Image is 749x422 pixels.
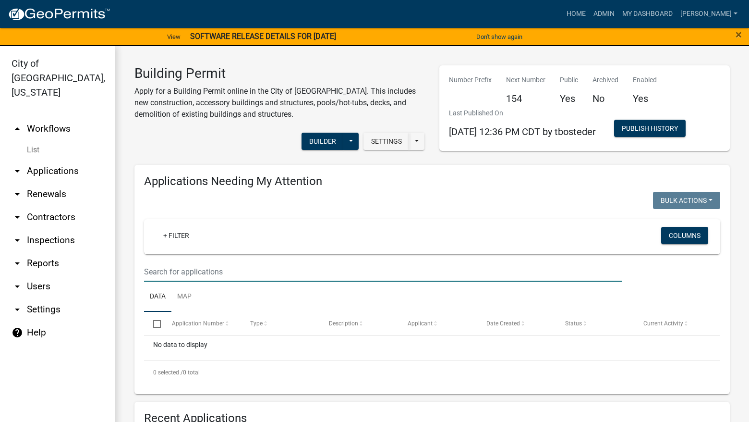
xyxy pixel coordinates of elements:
[472,29,526,45] button: Don't show again
[134,86,425,120] p: Apply for a Building Permit online in the City of [GEOGRAPHIC_DATA]. This includes new constructi...
[477,312,556,335] datatable-header-cell: Date Created
[614,125,686,133] wm-modal-confirm: Workflow Publish History
[12,327,23,338] i: help
[408,320,433,327] span: Applicant
[363,133,410,150] button: Settings
[144,174,720,188] h4: Applications Needing My Attention
[560,75,578,85] p: Public
[163,29,184,45] a: View
[736,28,742,41] span: ×
[661,227,708,244] button: Columns
[565,320,582,327] span: Status
[449,126,596,137] span: [DATE] 12:36 PM CDT by tbosteder
[563,5,590,23] a: Home
[12,165,23,177] i: arrow_drop_down
[153,369,183,376] span: 0 selected /
[506,93,545,104] h5: 154
[144,336,720,360] div: No data to display
[250,320,263,327] span: Type
[634,312,713,335] datatable-header-cell: Current Activity
[172,320,224,327] span: Application Number
[736,29,742,40] button: Close
[590,5,618,23] a: Admin
[12,211,23,223] i: arrow_drop_down
[399,312,477,335] datatable-header-cell: Applicant
[156,227,197,244] a: + Filter
[144,262,622,282] input: Search for applications
[134,65,425,82] h3: Building Permit
[12,304,23,315] i: arrow_drop_down
[302,133,344,150] button: Builder
[560,93,578,104] h5: Yes
[614,120,686,137] button: Publish History
[171,282,197,312] a: Map
[486,320,520,327] span: Date Created
[449,75,492,85] p: Number Prefix
[144,312,162,335] datatable-header-cell: Select
[12,258,23,269] i: arrow_drop_down
[329,320,358,327] span: Description
[556,312,634,335] datatable-header-cell: Status
[241,312,320,335] datatable-header-cell: Type
[162,312,241,335] datatable-header-cell: Application Number
[190,32,336,41] strong: SOFTWARE RELEASE DETAILS FOR [DATE]
[633,93,657,104] h5: Yes
[320,312,399,335] datatable-header-cell: Description
[449,108,596,118] p: Last Published On
[12,235,23,246] i: arrow_drop_down
[633,75,657,85] p: Enabled
[506,75,545,85] p: Next Number
[653,192,720,209] button: Bulk Actions
[592,93,618,104] h5: No
[643,320,683,327] span: Current Activity
[618,5,677,23] a: My Dashboard
[12,123,23,135] i: arrow_drop_up
[592,75,618,85] p: Archived
[144,360,720,385] div: 0 total
[144,282,171,312] a: Data
[12,281,23,292] i: arrow_drop_down
[12,188,23,200] i: arrow_drop_down
[677,5,741,23] a: [PERSON_NAME]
